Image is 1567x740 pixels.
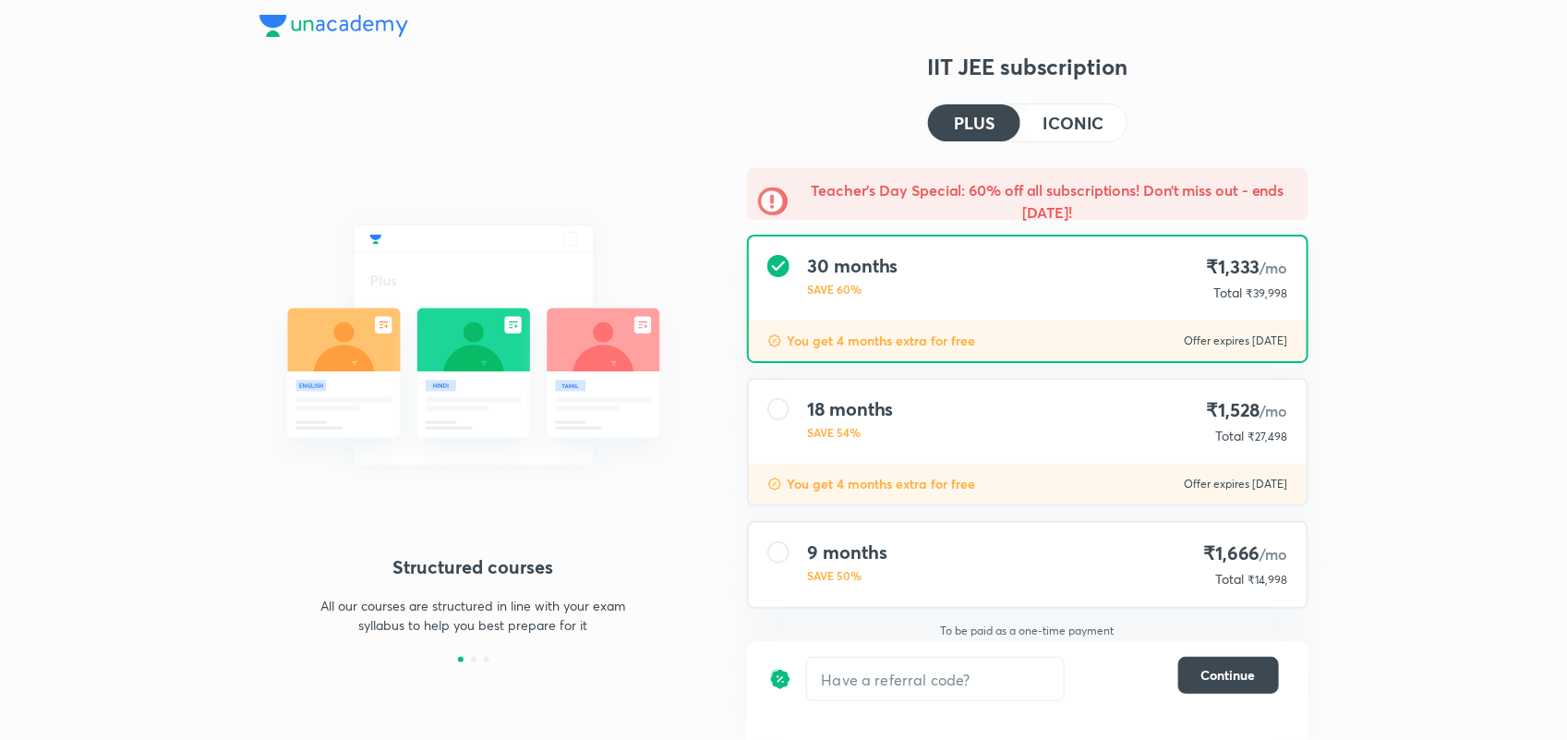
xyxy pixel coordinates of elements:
h4: PLUS [954,115,994,131]
span: Continue [1201,666,1256,685]
button: PLUS [928,104,1020,141]
img: discount [769,657,791,701]
span: /mo [1260,401,1288,420]
p: Offer expires [DATE] [1185,334,1288,348]
button: Continue [1178,657,1279,694]
span: ₹14,998 [1248,573,1288,587]
p: SAVE 54% [808,424,894,441]
img: Company Logo [259,15,408,37]
h3: IIT JEE subscription [747,52,1308,81]
button: ICONIC [1020,104,1126,141]
p: Offer expires [DATE] [1185,477,1288,491]
h4: 9 months [808,541,887,564]
span: /mo [1260,544,1288,564]
p: SAVE 50% [808,567,887,584]
h4: ₹1,528 [1206,398,1287,423]
p: You get 4 months extra for free [788,332,976,350]
img: discount [767,334,782,348]
img: daily_live_classes_be8fa5af21.svg [259,185,688,506]
input: Have a referral code? [807,658,1064,701]
p: SAVE 60% [808,281,898,297]
p: Total [1216,427,1245,445]
h5: Teacher’s Day Special: 60% off all subscriptions! Don’t miss out - ends [DATE]! [799,179,1297,224]
h4: 18 months [808,398,894,420]
span: /mo [1260,258,1288,277]
h4: ₹1,333 [1206,255,1287,280]
span: ₹27,498 [1248,430,1288,443]
span: ₹39,998 [1247,286,1288,300]
p: To be paid as a one-time payment [732,624,1323,638]
h4: Structured courses [259,553,688,581]
img: - [758,187,788,216]
p: You get 4 months extra for free [788,475,976,493]
h4: 30 months [808,255,898,277]
p: Total [1216,570,1245,588]
h4: ₹1,666 [1203,541,1287,566]
img: discount [767,477,782,491]
p: All our courses are structured in line with your exam syllabus to help you best prepare for it [313,596,634,635]
h4: ICONIC [1043,115,1103,131]
p: Total [1214,284,1243,302]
